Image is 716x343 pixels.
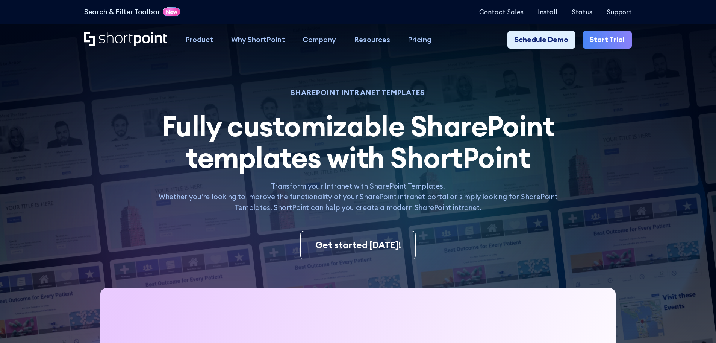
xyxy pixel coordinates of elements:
[345,31,399,49] a: Resources
[303,34,336,45] div: Company
[148,90,567,96] h1: SHAREPOINT INTRANET TEMPLATES
[507,31,575,49] a: Schedule Demo
[148,181,567,213] p: Transform your Intranet with SharePoint Templates! Whether you're looking to improve the function...
[479,8,524,15] a: Contact Sales
[231,34,285,45] div: Why ShortPoint
[354,34,390,45] div: Resources
[538,8,557,15] a: Install
[84,6,160,17] a: Search & Filter Toolbar
[399,31,441,49] a: Pricing
[572,8,592,15] a: Status
[185,34,213,45] div: Product
[84,32,167,47] a: Home
[162,108,555,175] span: Fully customizable SharePoint templates with ShortPoint
[315,238,401,252] div: Get started [DATE]!
[294,31,345,49] a: Company
[222,31,294,49] a: Why ShortPoint
[176,31,222,49] a: Product
[300,231,415,259] a: Get started [DATE]!
[408,34,431,45] div: Pricing
[583,31,632,49] a: Start Trial
[607,8,632,15] a: Support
